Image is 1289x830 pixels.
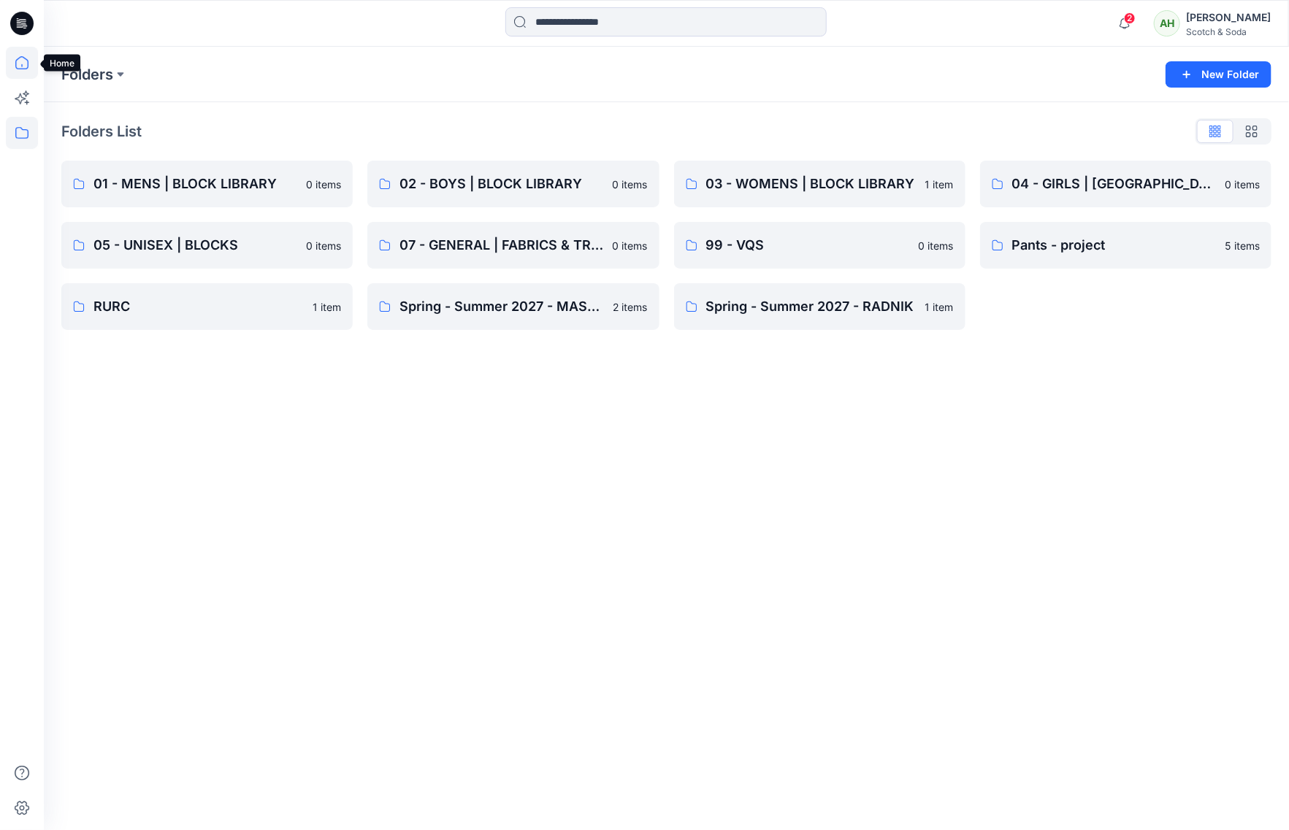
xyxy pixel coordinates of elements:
a: 05 - UNISEX | BLOCKS0 items [61,222,353,269]
p: 0 items [306,238,341,253]
p: 0 items [1225,177,1260,192]
a: Folders [61,64,113,85]
a: 04 - GIRLS | [GEOGRAPHIC_DATA]0 items [980,161,1271,207]
p: 1 item [925,299,954,315]
div: AH [1154,10,1180,36]
p: Folders List [61,120,142,142]
a: 02 - BOYS | BLOCK LIBRARY0 items [367,161,659,207]
p: 0 items [613,177,648,192]
div: Scotch & Soda [1186,26,1271,37]
p: Spring - Summer 2027 - RADNIK [706,296,917,317]
p: 0 items [919,238,954,253]
p: 05 - UNISEX | BLOCKS [93,235,297,255]
a: Spring - Summer 2027 - RADNIK1 item [674,283,965,330]
p: 5 items [1225,238,1260,253]
p: 04 - GIRLS | [GEOGRAPHIC_DATA] [1012,174,1216,194]
p: 99 - VQS [706,235,910,255]
p: 01 - MENS | BLOCK LIBRARY [93,174,297,194]
span: 2 [1124,12,1136,24]
a: 03 - WOMENS | BLOCK LIBRARY1 item [674,161,965,207]
p: 2 items [613,299,648,315]
a: 99 - VQS0 items [674,222,965,269]
a: 07 - GENERAL | FABRICS & TRIMS0 items [367,222,659,269]
a: 01 - MENS | BLOCK LIBRARY0 items [61,161,353,207]
p: 03 - WOMENS | BLOCK LIBRARY [706,174,917,194]
a: RURC1 item [61,283,353,330]
p: 0 items [306,177,341,192]
p: 0 items [613,238,648,253]
a: Spring - Summer 2027 - MASOOD2 items [367,283,659,330]
p: RURC [93,296,304,317]
p: Pants - project [1012,235,1216,255]
button: New Folder [1166,61,1271,88]
p: Spring - Summer 2027 - MASOOD [399,296,604,317]
p: 02 - BOYS | BLOCK LIBRARY [399,174,603,194]
p: 07 - GENERAL | FABRICS & TRIMS [399,235,603,255]
p: 1 item [313,299,341,315]
a: Pants - project5 items [980,222,1271,269]
div: [PERSON_NAME] [1186,9,1271,26]
p: 1 item [925,177,954,192]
